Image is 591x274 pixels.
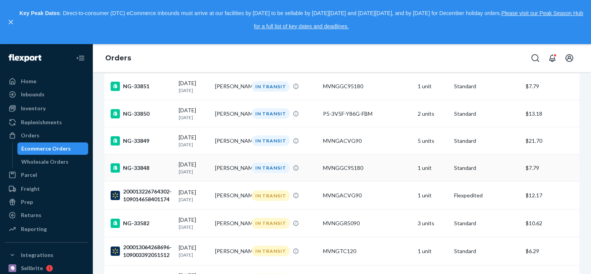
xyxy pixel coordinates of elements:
[111,243,173,259] div: 200013064268696-109003392051512
[454,110,519,118] p: Standard
[545,50,560,66] button: Open notifications
[323,110,412,118] div: P5-3V5F-Y86G-FBM
[212,127,248,154] td: [PERSON_NAME]
[21,118,62,126] div: Replenishments
[73,50,88,66] button: Close Navigation
[21,211,41,219] div: Returns
[252,163,290,173] div: IN TRANSIT
[17,5,33,12] span: Chat
[212,73,248,100] td: [PERSON_NAME]
[17,156,89,168] a: Wholesale Orders
[9,54,41,62] img: Flexport logo
[5,116,88,128] a: Replenishments
[323,137,412,145] div: MVNGACVG90
[252,108,290,119] div: IN TRANSIT
[212,154,248,182] td: [PERSON_NAME]
[17,142,89,155] a: Ecommerce Orders
[415,100,451,127] td: 2 units
[523,127,579,154] td: $21.70
[323,82,412,90] div: MVNGGC95180
[21,185,40,193] div: Freight
[254,10,583,29] a: Please visit our Peak Season Hub for a full list of key dates and deadlines.
[252,81,290,92] div: IN TRANSIT
[523,182,579,210] td: $12.17
[21,251,53,259] div: Integrations
[179,87,209,94] p: [DATE]
[179,134,209,148] div: [DATE]
[179,161,209,175] div: [DATE]
[415,127,451,154] td: 5 units
[19,10,60,16] strong: Key Peak Dates
[415,182,451,210] td: 1 unit
[454,137,519,145] p: Standard
[5,196,88,208] a: Prep
[21,171,37,179] div: Parcel
[179,106,209,121] div: [DATE]
[454,219,519,227] p: Standard
[5,102,88,115] a: Inventory
[454,164,519,172] p: Standard
[523,100,579,127] td: $13.18
[415,210,451,237] td: 3 units
[323,247,412,255] div: MVNGTC120
[111,82,173,91] div: NG-33851
[21,198,33,206] div: Prep
[21,145,71,152] div: Ecommerce Orders
[323,219,412,227] div: MVNGGR5090
[523,237,579,265] td: $6.29
[415,73,451,100] td: 1 unit
[19,7,584,33] p: : Direct-to-consumer (DTC) eCommerce inbounds must arrive at our facilities by [DATE] to be sella...
[21,104,46,112] div: Inventory
[252,135,290,146] div: IN TRANSIT
[179,224,209,230] p: [DATE]
[5,88,88,101] a: Inbounds
[5,223,88,235] a: Reporting
[179,252,209,258] p: [DATE]
[415,154,451,182] td: 1 unit
[5,75,88,87] a: Home
[5,249,88,261] button: Integrations
[105,54,131,62] a: Orders
[21,158,68,166] div: Wholesale Orders
[528,50,543,66] button: Open Search Box
[454,247,519,255] p: Standard
[21,77,36,85] div: Home
[179,216,209,230] div: [DATE]
[111,136,173,146] div: NG-33849
[7,18,15,26] button: close,
[21,225,47,233] div: Reporting
[5,183,88,195] a: Freight
[179,141,209,148] p: [DATE]
[179,79,209,94] div: [DATE]
[21,132,39,139] div: Orders
[179,188,209,203] div: [DATE]
[523,210,579,237] td: $10.62
[179,168,209,175] p: [DATE]
[111,188,173,203] div: 200013226764302-109014658401174
[99,47,137,70] ol: breadcrumbs
[454,192,519,199] p: Flexpedited
[111,163,173,173] div: NG-33848
[523,154,579,182] td: $7.79
[111,109,173,118] div: NG-33850
[212,237,248,265] td: [PERSON_NAME]
[5,169,88,181] a: Parcel
[212,210,248,237] td: [PERSON_NAME]
[252,246,290,256] div: IN TRANSIT
[523,73,579,100] td: $7.79
[5,129,88,142] a: Orders
[252,190,290,201] div: IN TRANSIT
[252,218,290,228] div: IN TRANSIT
[415,237,451,265] td: 1 unit
[323,164,412,172] div: MVNGGC95180
[179,244,209,258] div: [DATE]
[179,196,209,203] p: [DATE]
[5,209,88,221] a: Returns
[323,192,412,199] div: MVNGACVG90
[21,264,43,272] div: Sellbrite
[21,91,44,98] div: Inbounds
[212,182,248,210] td: [PERSON_NAME]
[562,50,577,66] button: Open account menu
[111,219,173,228] div: NG-33582
[179,114,209,121] p: [DATE]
